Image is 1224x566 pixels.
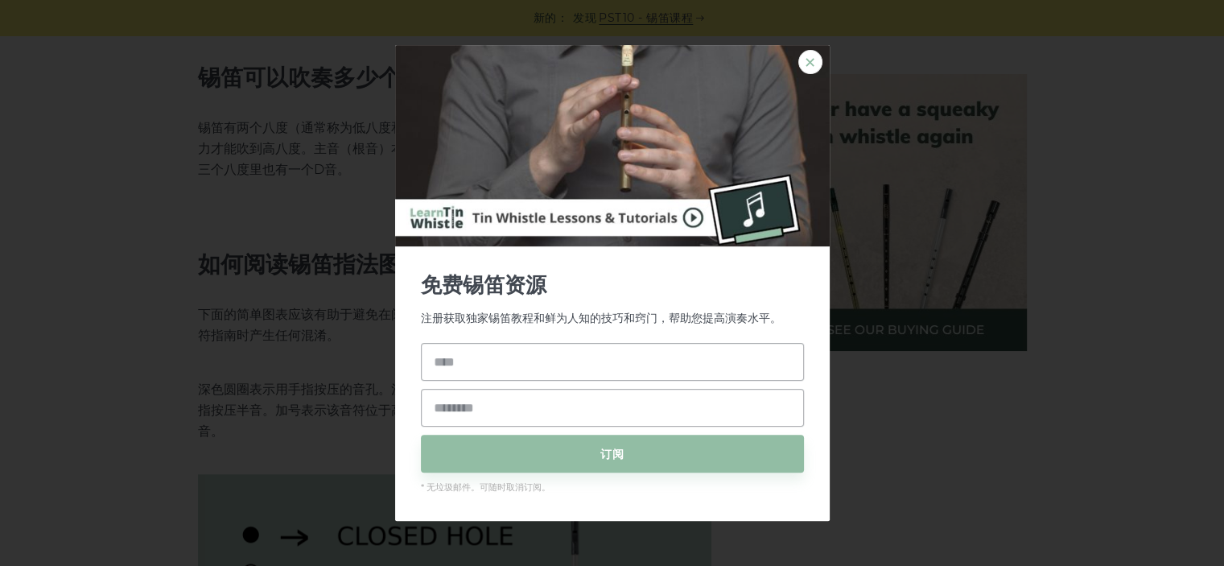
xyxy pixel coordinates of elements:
[395,45,830,246] img: 锡哨购买指南预览
[803,48,817,77] font: ×
[421,271,546,298] font: 免费锡笛资源
[421,311,781,325] font: 注册获取独家锡笛教程和鲜为人知的技巧和窍门，帮助您提高演奏水平。
[798,50,822,74] a: ×
[421,482,550,494] font: * 无垃圾邮件。可随时取消订阅。
[600,447,624,461] font: 订阅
